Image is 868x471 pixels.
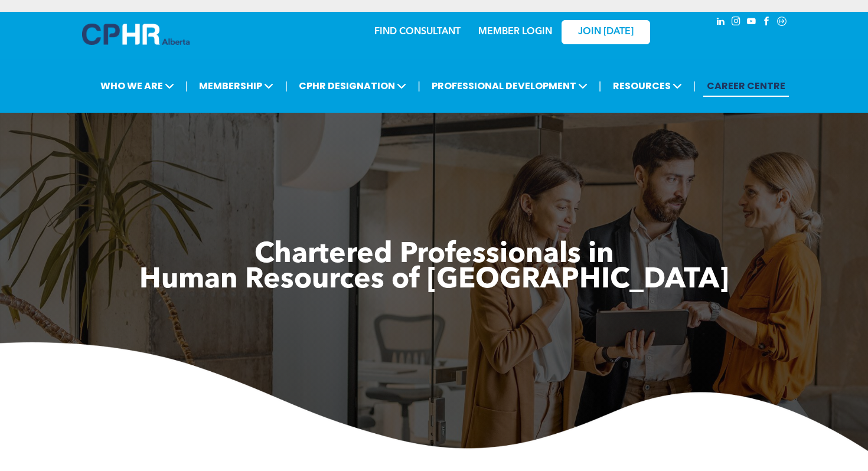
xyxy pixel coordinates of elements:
span: MEMBERSHIP [195,75,277,97]
span: WHO WE ARE [97,75,178,97]
span: Chartered Professionals in [254,241,614,269]
span: Human Resources of [GEOGRAPHIC_DATA] [139,266,729,295]
a: instagram [729,15,742,31]
a: JOIN [DATE] [562,20,650,44]
li: | [599,74,602,98]
a: CAREER CENTRE [703,75,789,97]
li: | [693,74,696,98]
a: youtube [745,15,758,31]
a: FIND CONSULTANT [374,27,461,37]
li: | [185,74,188,98]
a: linkedin [714,15,727,31]
li: | [285,74,288,98]
span: CPHR DESIGNATION [295,75,410,97]
li: | [417,74,420,98]
span: PROFESSIONAL DEVELOPMENT [428,75,591,97]
a: Social network [775,15,788,31]
a: MEMBER LOGIN [478,27,552,37]
span: RESOURCES [609,75,686,97]
img: A blue and white logo for cp alberta [82,24,190,45]
span: JOIN [DATE] [578,27,634,38]
a: facebook [760,15,773,31]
